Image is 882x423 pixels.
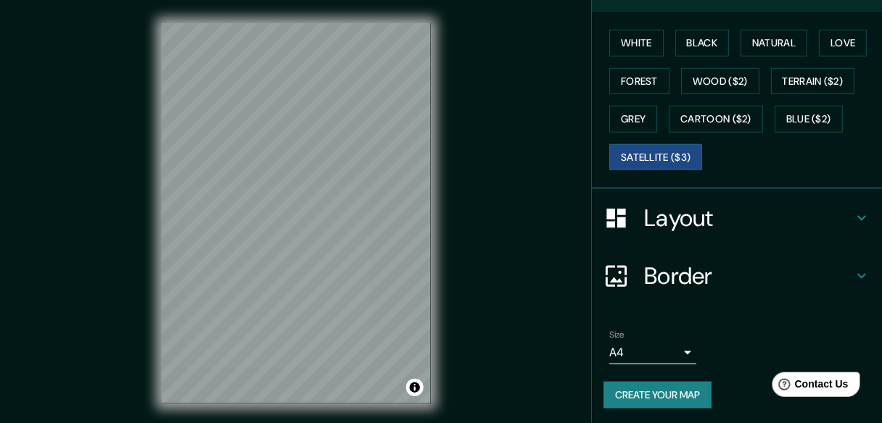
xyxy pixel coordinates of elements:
[609,144,702,171] button: Satellite ($3)
[771,68,855,95] button: Terrain ($2)
[592,189,882,247] div: Layout
[753,367,866,407] iframe: Help widget launcher
[819,30,867,56] button: Love
[644,204,853,233] h4: Layout
[741,30,807,56] button: Natural
[644,261,853,290] h4: Border
[609,68,669,95] button: Forest
[681,68,759,95] button: Wood ($2)
[406,379,424,396] button: Toggle attribution
[775,106,843,133] button: Blue ($2)
[609,106,657,133] button: Grey
[162,23,431,403] canvas: Map
[669,106,763,133] button: Cartoon ($2)
[603,382,712,409] button: Create your map
[609,329,625,341] label: Size
[592,247,882,305] div: Border
[675,30,730,56] button: Black
[609,30,664,56] button: White
[609,341,696,364] div: A4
